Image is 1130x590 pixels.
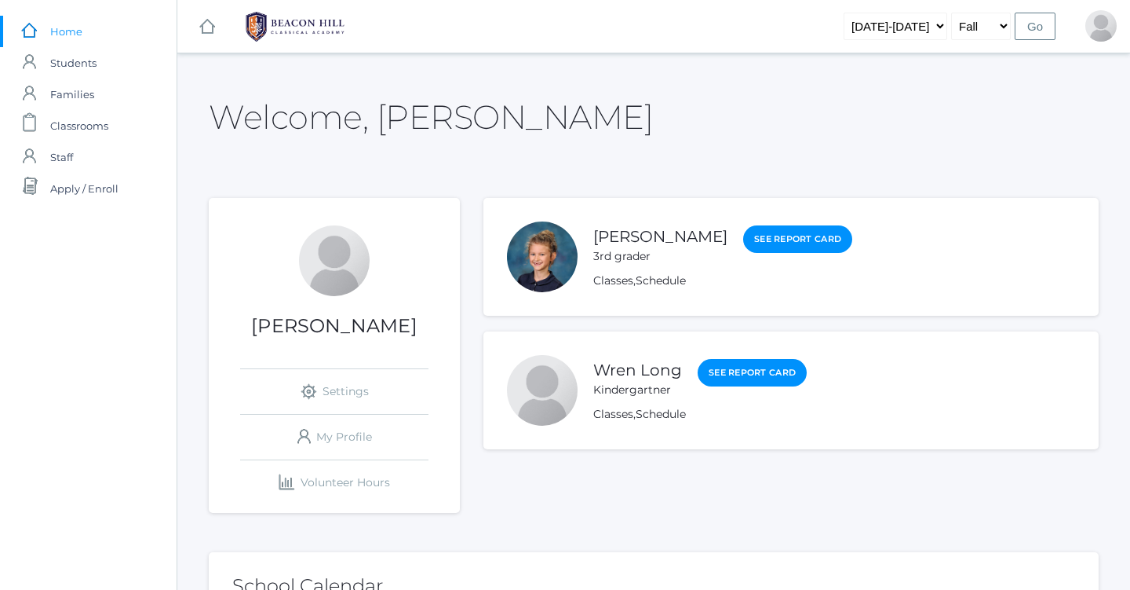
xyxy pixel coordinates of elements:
div: 3rd grader [593,248,727,265]
a: Classes [593,407,633,421]
a: Wren Long [593,361,682,379]
a: Volunteer Hours [240,460,428,505]
h2: Welcome, [PERSON_NAME] [209,99,653,135]
a: Settings [240,369,428,414]
h1: [PERSON_NAME] [209,316,460,336]
div: , [593,406,807,423]
div: Stephen Long [1085,10,1117,42]
a: See Report Card [743,225,852,253]
a: See Report Card [698,359,807,387]
span: Classrooms [50,110,108,141]
div: Wren Long [507,355,578,426]
a: [PERSON_NAME] [593,227,727,246]
span: Staff [50,141,73,173]
div: Stephen Long [299,225,370,296]
div: , [593,273,852,289]
span: Apply / Enroll [50,173,118,204]
a: Schedule [636,273,686,288]
span: Home [50,16,82,47]
a: My Profile [240,415,428,460]
a: Schedule [636,407,686,421]
a: Classes [593,273,633,288]
div: Kindergartner [593,382,682,398]
img: 1_BHCALogos-05.png [236,7,354,46]
span: Families [50,79,94,110]
input: Go [1015,13,1055,40]
span: Students [50,47,97,79]
div: Idella Long [507,222,578,292]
